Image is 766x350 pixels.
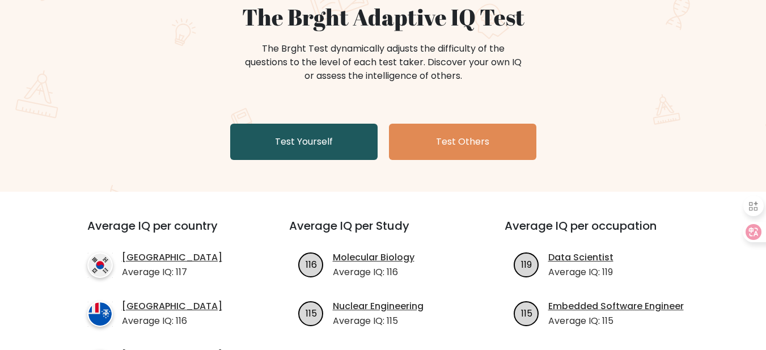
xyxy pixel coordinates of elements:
p: Average IQ: 117 [122,265,222,279]
a: Data Scientist [548,251,613,264]
a: [GEOGRAPHIC_DATA] [122,300,222,313]
h3: Average IQ per Study [289,219,477,246]
h1: The Brght Adaptive IQ Test [107,3,660,31]
text: 116 [305,258,316,271]
h3: Average IQ per country [87,219,248,246]
p: Average IQ: 119 [548,265,613,279]
a: [GEOGRAPHIC_DATA] [122,251,222,264]
div: The Brght Test dynamically adjusts the difficulty of the questions to the level of each test take... [242,42,525,83]
a: Nuclear Engineering [333,300,424,313]
p: Average IQ: 116 [333,265,414,279]
img: country [87,252,113,278]
p: Average IQ: 115 [548,314,684,328]
text: 119 [521,258,532,271]
a: Molecular Biology [333,251,414,264]
a: Test Yourself [230,124,378,160]
h3: Average IQ per occupation [505,219,693,246]
text: 115 [520,306,532,319]
a: Embedded Software Engineer [548,300,684,313]
a: Test Others [389,124,536,160]
p: Average IQ: 116 [122,314,222,328]
img: country [87,301,113,327]
text: 115 [305,306,316,319]
p: Average IQ: 115 [333,314,424,328]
